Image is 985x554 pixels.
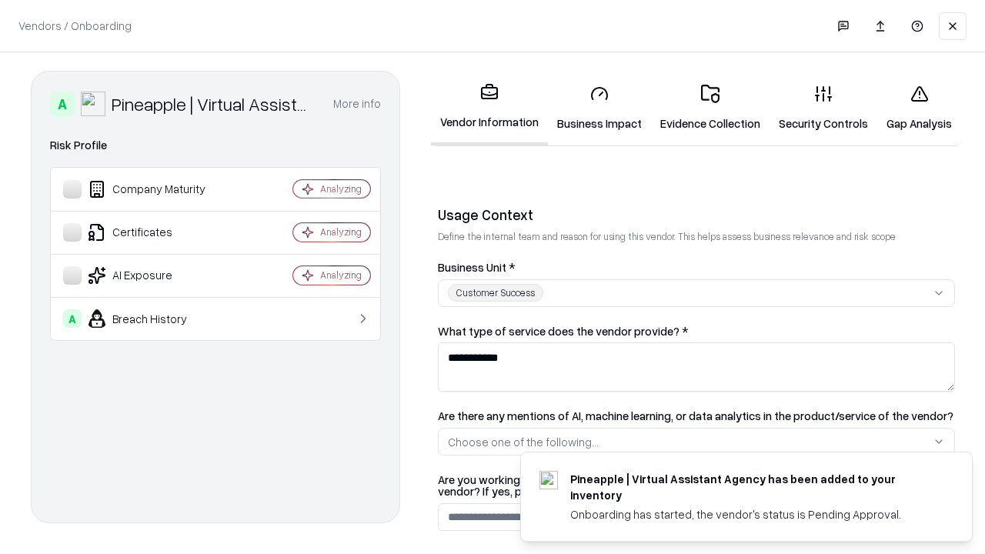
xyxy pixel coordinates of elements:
[438,325,955,337] label: What type of service does the vendor provide? *
[112,92,315,116] div: Pineapple | Virtual Assistant Agency
[438,428,955,456] button: Choose one of the following...
[63,266,247,285] div: AI Exposure
[431,71,548,145] a: Vendor Information
[438,410,955,422] label: Are there any mentions of AI, machine learning, or data analytics in the product/service of the v...
[63,180,247,199] div: Company Maturity
[548,72,651,144] a: Business Impact
[438,230,955,243] p: Define the internal team and reason for using this vendor. This helps assess business relevance a...
[539,471,558,489] img: trypineapple.com
[18,18,132,34] p: Vendors / Onboarding
[651,72,770,144] a: Evidence Collection
[438,474,955,497] label: Are you working with the Bausch and Lomb procurement/legal to get the contract in place with the ...
[50,92,75,116] div: A
[63,309,247,328] div: Breach History
[50,136,381,155] div: Risk Profile
[438,205,955,224] div: Usage Context
[320,225,362,239] div: Analyzing
[81,92,105,116] img: Pineapple | Virtual Assistant Agency
[877,72,961,144] a: Gap Analysis
[770,72,877,144] a: Security Controls
[438,262,955,273] label: Business Unit *
[333,90,381,118] button: More info
[63,309,82,328] div: A
[448,284,543,302] div: Customer Success
[320,269,362,282] div: Analyzing
[570,471,935,503] div: Pineapple | Virtual Assistant Agency has been added to your inventory
[448,434,599,450] div: Choose one of the following...
[438,279,955,307] button: Customer Success
[63,223,247,242] div: Certificates
[320,182,362,195] div: Analyzing
[570,506,935,522] div: Onboarding has started, the vendor's status is Pending Approval.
